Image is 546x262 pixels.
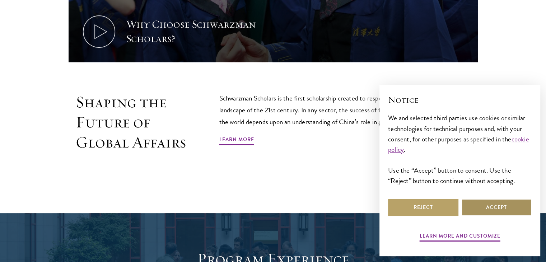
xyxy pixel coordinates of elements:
[388,199,458,216] button: Reject
[76,92,187,152] h2: Shaping the Future of Global Affairs
[461,199,532,216] button: Accept
[388,94,532,106] h2: Notice
[420,231,500,243] button: Learn more and customize
[219,92,445,128] p: Schwarzman Scholars is the first scholarship created to respond to the geopolitical landscape of ...
[388,113,532,186] div: We and selected third parties use cookies or similar technologies for technical purposes and, wit...
[126,17,259,46] div: Why Choose Schwarzman Scholars?
[388,134,529,155] a: cookie policy
[219,135,254,146] a: Learn More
